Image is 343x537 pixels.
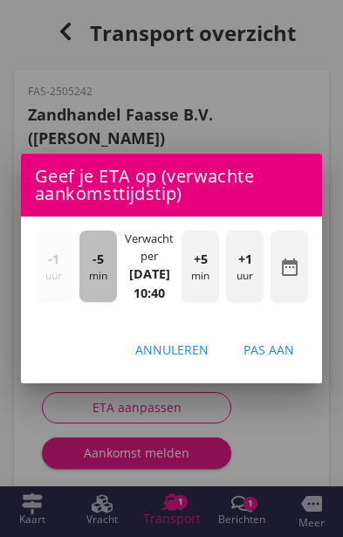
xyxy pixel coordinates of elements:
div: Pas aan [244,341,294,359]
button: Pas aan [230,334,308,366]
i: date_range [279,257,300,278]
div: Verwacht per [124,231,175,265]
strong: [DATE] [129,265,170,282]
div: Geef je ETA op (verwachte aankomsttijdstip) [21,154,322,217]
span: -5 [93,250,104,269]
span: -1 [48,250,59,269]
div: uur [226,231,264,302]
div: uur [35,231,72,302]
div: Annuleren [135,341,209,359]
strong: 10:40 [134,285,165,301]
div: min [182,231,219,302]
span: +1 [238,250,252,269]
span: +5 [194,250,208,269]
button: Annuleren [121,334,223,366]
div: min [79,231,117,302]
